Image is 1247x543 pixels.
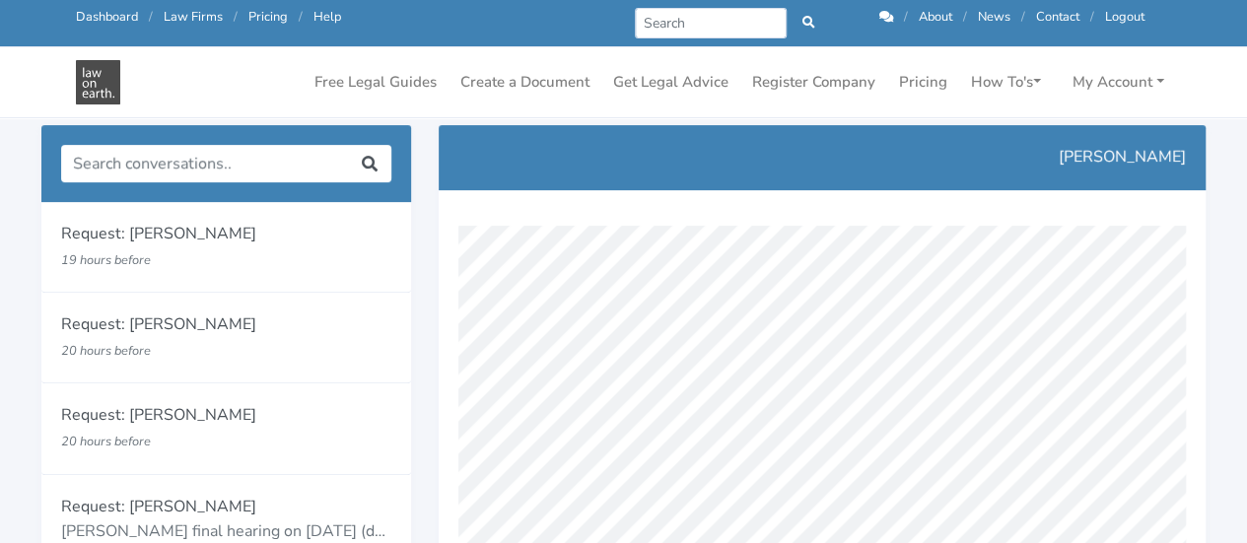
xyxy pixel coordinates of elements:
span: / [1090,8,1094,26]
input: Search [635,8,788,38]
span: / [963,8,967,26]
a: Logout [1105,8,1144,26]
a: Dashboard [76,8,138,26]
a: Create a Document [452,63,597,102]
a: Help [313,8,341,26]
p: Request: [PERSON_NAME] [61,312,391,338]
a: Free Legal Guides [307,63,445,102]
a: Contact [1036,8,1079,26]
a: Get Legal Advice [605,63,736,102]
a: Request: [PERSON_NAME] 19 hours before [41,202,411,293]
a: Request: [PERSON_NAME] 20 hours before [41,293,411,383]
small: 20 hours before [61,342,151,360]
a: How To's [963,63,1049,102]
small: 19 hours before [61,251,151,269]
img: Law On Earth [76,60,120,104]
span: / [149,8,153,26]
span: / [1021,8,1025,26]
a: My Account [1065,63,1172,102]
small: 20 hours before [61,433,151,450]
a: About [919,8,952,26]
a: Pricing [891,63,955,102]
a: Law Firms [164,8,223,26]
a: Register Company [744,63,883,102]
p: Request: [PERSON_NAME] [61,495,391,520]
a: Pricing [248,8,288,26]
a: News [978,8,1010,26]
input: Search conversations.. [61,145,349,182]
p: Request: [PERSON_NAME] [61,403,391,429]
p: Request: [PERSON_NAME] [61,222,391,247]
p: [PERSON_NAME] [458,145,1186,170]
span: / [234,8,238,26]
span: / [904,8,908,26]
span: / [299,8,303,26]
a: Request: [PERSON_NAME] 20 hours before [41,383,411,474]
